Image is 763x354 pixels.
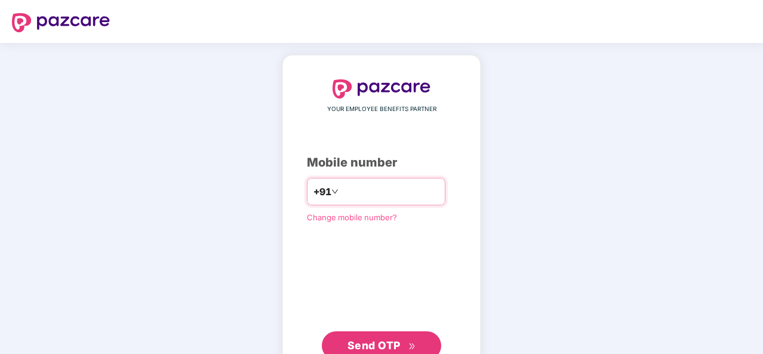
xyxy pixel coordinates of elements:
img: logo [12,13,110,32]
span: double-right [408,343,416,350]
div: Mobile number [307,153,456,172]
span: YOUR EMPLOYEE BENEFITS PARTNER [327,104,436,114]
span: down [331,188,339,195]
span: +91 [313,184,331,199]
a: Change mobile number? [307,213,397,222]
img: logo [333,79,430,98]
span: Send OTP [347,339,401,352]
